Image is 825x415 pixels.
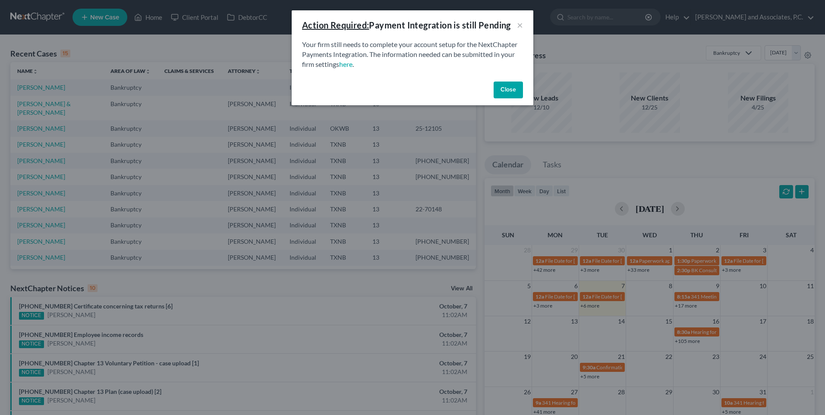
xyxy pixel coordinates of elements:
p: Your firm still needs to complete your account setup for the NextChapter Payments Integration. Th... [302,40,523,69]
div: Payment Integration is still Pending [302,19,511,31]
button: Close [494,82,523,99]
a: here [339,60,353,68]
button: × [517,20,523,30]
u: Action Required: [302,20,369,30]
